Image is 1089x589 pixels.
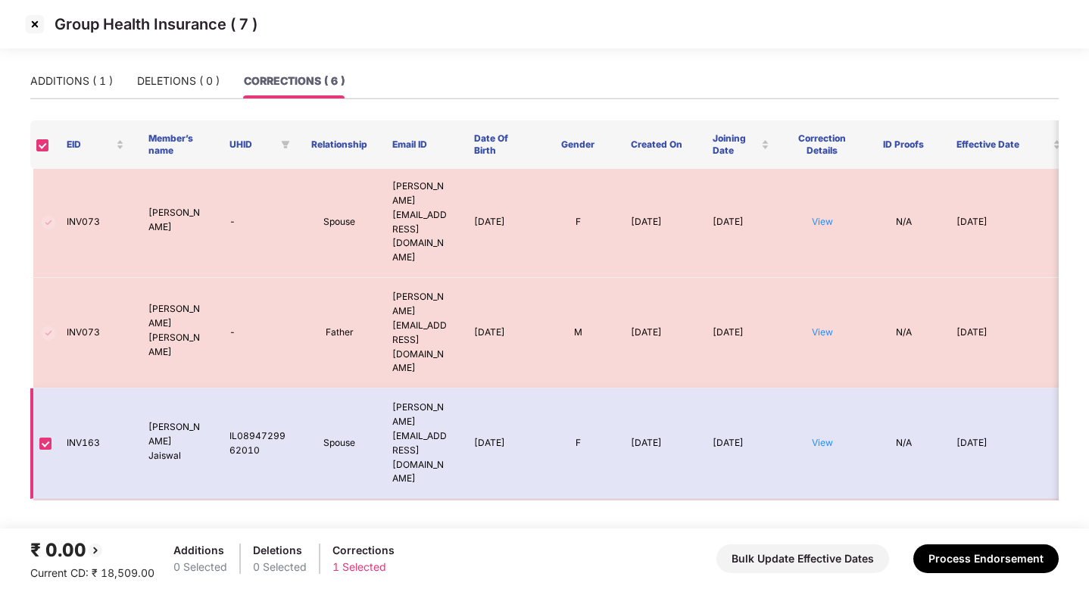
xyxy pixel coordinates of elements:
[23,12,47,36] img: svg+xml;base64,PHN2ZyBpZD0iQ3Jvc3MtMzJ4MzIiIHhtbG5zPSJodHRwOi8vd3d3LnczLm9yZy8yMDAwL3N2ZyIgd2lkdG...
[944,120,1073,169] th: Effective Date
[380,499,462,581] td: [EMAIL_ADDRESS][DOMAIN_NAME]
[281,140,290,149] span: filter
[863,120,945,169] th: ID Proofs
[148,420,206,463] p: [PERSON_NAME] Jaiswal
[713,132,759,157] span: Joining Date
[148,206,206,235] p: [PERSON_NAME]
[299,167,381,278] td: Spouse
[462,120,538,169] th: Date Of Birth
[619,120,701,169] th: Created On
[619,499,701,581] td: [DATE]
[716,544,889,573] button: Bulk Update Effective Dates
[299,388,381,499] td: Spouse
[253,542,307,559] div: Deletions
[380,167,462,278] td: [PERSON_NAME][EMAIL_ADDRESS][DOMAIN_NAME]
[944,388,1073,499] td: [DATE]
[39,324,58,342] img: svg+xml;base64,PHN2ZyBpZD0iVGljay0zMngzMiIgeG1sbnM9Imh0dHA6Ly93d3cudzMub3JnLzIwMDAvc3ZnIiB3aWR0aD...
[148,302,206,359] p: [PERSON_NAME] [PERSON_NAME]
[332,559,395,575] div: 1 Selected
[55,15,257,33] p: Group Health Insurance ( 7 )
[299,278,381,388] td: Father
[701,499,782,581] td: [DATE]
[619,278,701,388] td: [DATE]
[538,278,619,388] td: M
[380,278,462,388] td: [PERSON_NAME][EMAIL_ADDRESS][DOMAIN_NAME]
[701,120,782,169] th: Joining Date
[332,542,395,559] div: Corrections
[913,544,1059,573] button: Process Endorsement
[86,541,105,559] img: svg+xml;base64,PHN2ZyBpZD0iQmFjay0yMHgyMCIgeG1sbnM9Imh0dHA6Ly93d3cudzMub3JnLzIwMDAvc3ZnIiB3aWR0aD...
[55,120,136,169] th: EID
[67,139,113,151] span: EID
[701,388,782,499] td: [DATE]
[55,388,136,499] td: INV163
[462,278,538,388] td: [DATE]
[30,536,154,565] div: ₹ 0.00
[462,388,538,499] td: [DATE]
[299,499,381,581] td: Self
[173,559,227,575] div: 0 Selected
[380,120,462,169] th: Email ID
[863,499,945,581] td: N/A
[863,167,945,278] td: N/A
[55,278,136,388] td: INV073
[944,499,1073,581] td: [DATE]
[812,326,833,338] a: View
[538,167,619,278] td: F
[136,120,218,169] th: Member’s name
[30,566,154,579] span: Current CD: ₹ 18,509.00
[944,278,1073,388] td: [DATE]
[619,388,701,499] td: [DATE]
[253,559,307,575] div: 0 Selected
[217,499,299,581] td: -
[380,388,462,499] td: [PERSON_NAME][EMAIL_ADDRESS][DOMAIN_NAME]
[217,278,299,388] td: -
[538,120,619,169] th: Gender
[137,73,220,89] div: DELETIONS ( 0 )
[55,167,136,278] td: INV073
[812,437,833,448] a: View
[217,388,299,499] td: IL0894729962010
[619,167,701,278] td: [DATE]
[30,73,113,89] div: ADDITIONS ( 1 )
[299,120,381,169] th: Relationship
[863,278,945,388] td: N/A
[956,139,1050,151] span: Effective Date
[863,388,945,499] td: N/A
[55,499,136,581] td: INV179
[462,167,538,278] td: [DATE]
[782,120,863,169] th: Correction Details
[701,167,782,278] td: [DATE]
[538,499,619,581] td: M
[229,139,275,151] span: UHID
[812,216,833,227] a: View
[538,388,619,499] td: F
[244,73,345,89] div: CORRECTIONS ( 6 )
[462,499,538,581] td: [DATE]
[278,136,293,154] span: filter
[217,167,299,278] td: -
[944,167,1073,278] td: [DATE]
[173,542,227,559] div: Additions
[39,213,58,232] img: svg+xml;base64,PHN2ZyBpZD0iVGljay0zMngzMiIgeG1sbnM9Imh0dHA6Ly93d3cudzMub3JnLzIwMDAvc3ZnIiB3aWR0aD...
[701,278,782,388] td: [DATE]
